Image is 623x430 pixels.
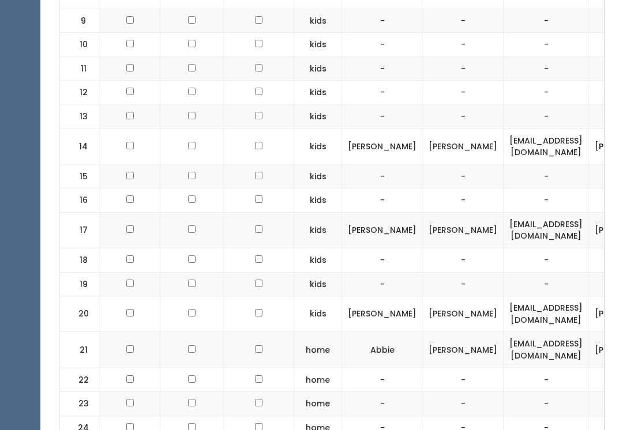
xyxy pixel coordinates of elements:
td: home [294,368,342,393]
td: kids [294,105,342,129]
td: [PERSON_NAME] [423,297,504,333]
td: - [423,249,504,273]
td: 18 [59,249,100,273]
td: - [342,105,423,129]
td: - [504,273,589,297]
td: - [342,368,423,393]
td: home [294,393,342,417]
td: 16 [59,189,100,213]
td: - [504,249,589,273]
td: Abbie [342,333,423,368]
td: [EMAIL_ADDRESS][DOMAIN_NAME] [504,297,589,333]
td: - [423,189,504,213]
td: 11 [59,57,100,81]
td: - [342,273,423,297]
td: [PERSON_NAME] [423,333,504,368]
td: kids [294,129,342,165]
td: - [342,189,423,213]
td: 10 [59,33,100,58]
td: 13 [59,105,100,129]
td: [PERSON_NAME] [423,129,504,165]
td: - [423,9,504,33]
td: [PERSON_NAME] [342,129,423,165]
td: kids [294,81,342,105]
td: - [504,57,589,81]
td: - [504,393,589,417]
td: 9 [59,9,100,33]
td: kids [294,57,342,81]
td: [EMAIL_ADDRESS][DOMAIN_NAME] [504,333,589,368]
td: - [423,105,504,129]
td: [PERSON_NAME] [342,213,423,248]
td: - [504,368,589,393]
td: 12 [59,81,100,105]
td: 21 [59,333,100,368]
td: - [504,189,589,213]
td: - [504,81,589,105]
td: - [423,57,504,81]
td: - [504,165,589,189]
td: kids [294,297,342,333]
td: [EMAIL_ADDRESS][DOMAIN_NAME] [504,213,589,248]
td: 15 [59,165,100,189]
td: - [342,249,423,273]
td: - [504,105,589,129]
td: - [342,57,423,81]
td: [EMAIL_ADDRESS][DOMAIN_NAME] [504,129,589,165]
td: - [342,393,423,417]
td: - [342,33,423,58]
td: - [504,9,589,33]
td: 22 [59,368,100,393]
td: - [423,33,504,58]
td: - [342,81,423,105]
td: - [423,393,504,417]
td: kids [294,189,342,213]
td: kids [294,273,342,297]
td: - [342,9,423,33]
td: kids [294,165,342,189]
td: - [342,165,423,189]
td: - [504,33,589,58]
td: kids [294,249,342,273]
td: [PERSON_NAME] [423,213,504,248]
td: 23 [59,393,100,417]
td: home [294,333,342,368]
td: - [423,81,504,105]
td: - [423,368,504,393]
td: kids [294,213,342,248]
td: 14 [59,129,100,165]
td: 17 [59,213,100,248]
td: kids [294,9,342,33]
td: 19 [59,273,100,297]
td: - [423,165,504,189]
td: - [423,273,504,297]
td: kids [294,33,342,58]
td: 20 [59,297,100,333]
td: [PERSON_NAME] [342,297,423,333]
